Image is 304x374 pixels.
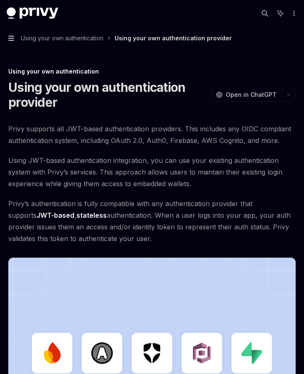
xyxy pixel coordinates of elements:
span: Privy supports all JWT-based authentication providers. This includes any OIDC compliant authentic... [8,123,296,146]
div: Using your own authentication [8,67,296,76]
span: Using your own authentication [21,33,103,43]
button: Open in ChatGPT [211,88,282,102]
div: Using your own authentication provider [115,33,232,43]
a: JWT-based [37,211,74,220]
h1: Using your own authentication provider [8,80,207,110]
span: Using JWT-based authentication integration, you can use your existing authentication system with ... [8,155,296,189]
button: More actions [289,7,297,19]
span: Privy’s authentication is fully compatible with any authentication provider that supports , authe... [8,198,296,244]
img: dark logo [7,7,58,19]
a: stateless [76,211,107,220]
span: Open in ChatGPT [226,91,277,99]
